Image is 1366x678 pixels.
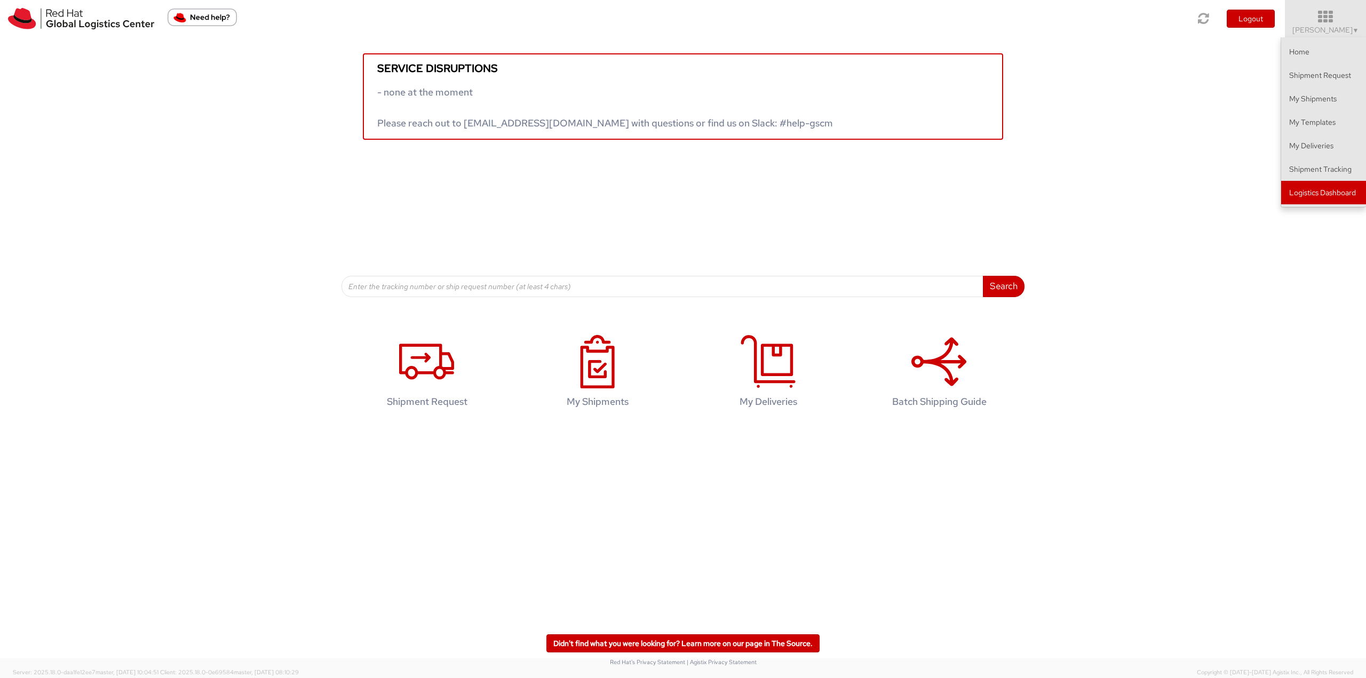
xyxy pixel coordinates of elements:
h4: My Shipments [529,396,666,407]
a: Home [1281,40,1366,63]
a: My Shipments [518,324,678,424]
a: Shipment Request [1281,63,1366,87]
h5: Service disruptions [377,62,989,74]
a: My Deliveries [1281,134,1366,157]
span: master, [DATE] 08:10:29 [234,668,299,676]
a: Logistics Dashboard [1281,181,1366,204]
a: Didn't find what you were looking for? Learn more on our page in The Source. [546,634,820,652]
a: Shipment Tracking [1281,157,1366,181]
a: Service disruptions - none at the moment Please reach out to [EMAIL_ADDRESS][DOMAIN_NAME] with qu... [363,53,1003,140]
a: My Templates [1281,110,1366,134]
a: My Shipments [1281,87,1366,110]
span: ▼ [1353,26,1359,35]
h4: Shipment Request [358,396,496,407]
h4: Batch Shipping Guide [870,396,1008,407]
img: rh-logistics-00dfa346123c4ec078e1.svg [8,8,154,29]
button: Need help? [168,9,237,26]
a: Red Hat's Privacy Statement [610,658,685,666]
a: Batch Shipping Guide [859,324,1019,424]
span: [PERSON_NAME] [1292,25,1359,35]
span: Copyright © [DATE]-[DATE] Agistix Inc., All Rights Reserved [1197,668,1353,677]
span: Client: 2025.18.0-0e69584 [160,668,299,676]
h4: My Deliveries [700,396,837,407]
button: Logout [1227,10,1275,28]
span: - none at the moment Please reach out to [EMAIL_ADDRESS][DOMAIN_NAME] with questions or find us o... [377,86,833,129]
a: | Agistix Privacy Statement [687,658,757,666]
span: Server: 2025.18.0-daa1fe12ee7 [13,668,158,676]
a: Shipment Request [347,324,507,424]
span: master, [DATE] 10:04:51 [96,668,158,676]
button: Search [983,276,1024,297]
input: Enter the tracking number or ship request number (at least 4 chars) [341,276,983,297]
a: My Deliveries [688,324,848,424]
